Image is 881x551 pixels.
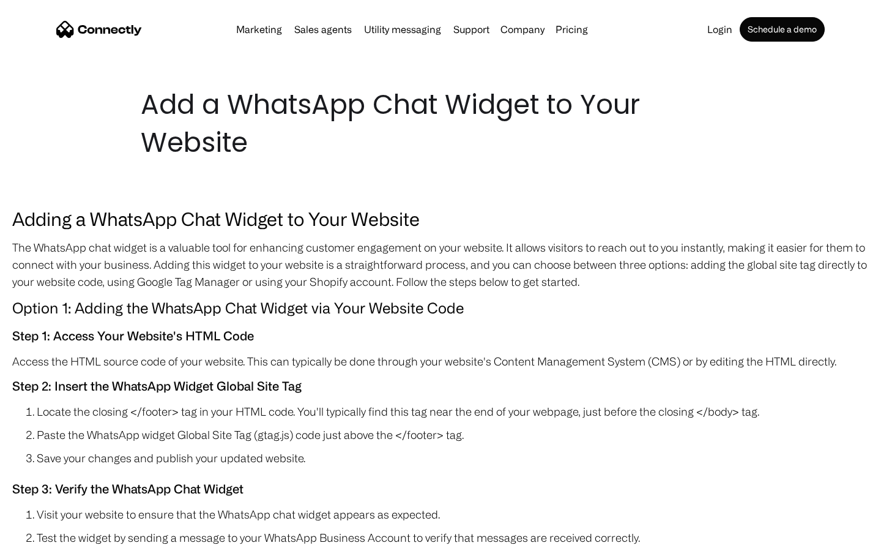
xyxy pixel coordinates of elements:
[141,86,740,162] h1: Add a WhatsApp Chat Widget to Your Website
[37,449,869,467] li: Save your changes and publish your updated website.
[12,479,869,500] h5: Step 3: Verify the WhatsApp Chat Widget
[12,530,73,547] aside: Language selected: English
[740,17,825,42] a: Schedule a demo
[231,24,287,34] a: Marketing
[37,403,869,420] li: Locate the closing </footer> tag in your HTML code. You'll typically find this tag near the end o...
[12,353,869,370] p: Access the HTML source code of your website. This can typically be done through your website's Co...
[37,426,869,443] li: Paste the WhatsApp widget Global Site Tag (gtag.js) code just above the </footer> tag.
[289,24,357,34] a: Sales agents
[551,24,593,34] a: Pricing
[12,376,869,397] h5: Step 2: Insert the WhatsApp Widget Global Site Tag
[12,239,869,290] p: The WhatsApp chat widget is a valuable tool for enhancing customer engagement on your website. It...
[12,326,869,347] h5: Step 1: Access Your Website's HTML Code
[500,21,545,38] div: Company
[24,530,73,547] ul: Language list
[37,506,869,523] li: Visit your website to ensure that the WhatsApp chat widget appears as expected.
[448,24,494,34] a: Support
[359,24,446,34] a: Utility messaging
[12,204,869,233] h3: Adding a WhatsApp Chat Widget to Your Website
[37,529,869,546] li: Test the widget by sending a message to your WhatsApp Business Account to verify that messages ar...
[12,296,869,320] h4: Option 1: Adding the WhatsApp Chat Widget via Your Website Code
[702,24,737,34] a: Login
